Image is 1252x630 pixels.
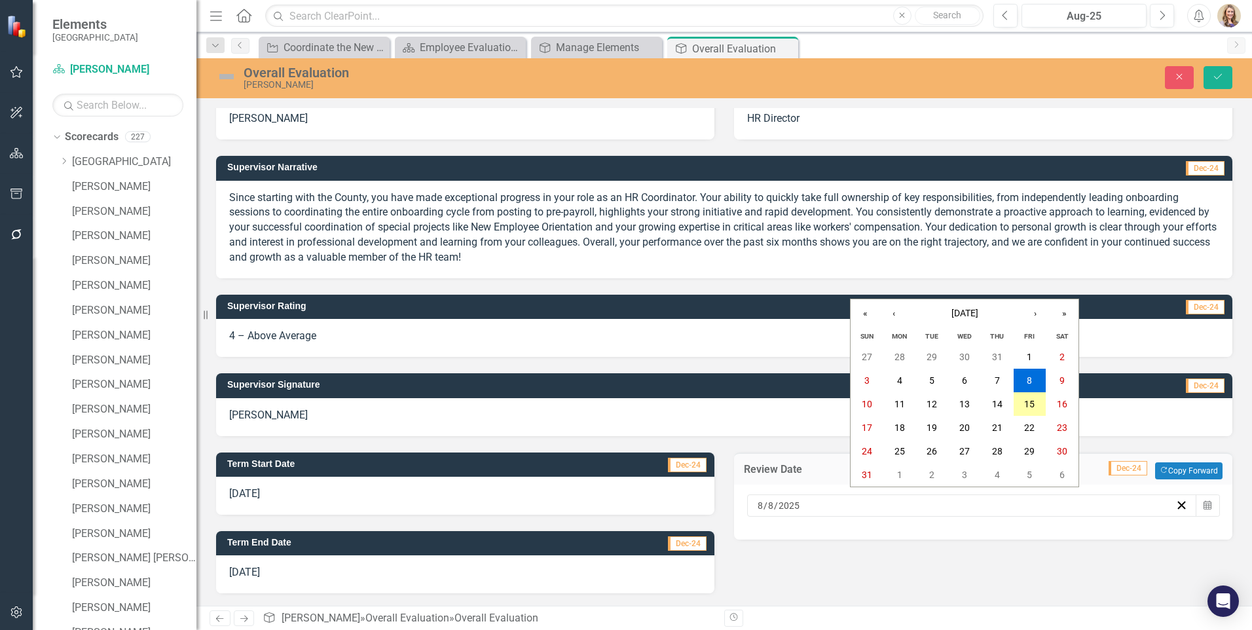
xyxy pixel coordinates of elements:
[981,416,1014,439] button: August 21, 2025
[1046,392,1078,416] button: August 16, 2025
[915,463,948,487] button: September 2, 2025
[72,353,196,368] a: [PERSON_NAME]
[862,352,872,362] abbr: July 27, 2025
[992,422,1003,433] abbr: August 21, 2025
[72,229,196,244] a: [PERSON_NAME]
[1046,439,1078,463] button: August 30, 2025
[915,392,948,416] button: August 12, 2025
[1014,416,1046,439] button: August 22, 2025
[883,345,916,369] button: July 28, 2025
[284,39,386,56] div: Coordinate the New Employee Orientation Event
[927,352,937,362] abbr: July 29, 2025
[1109,461,1147,475] span: Dec-24
[908,299,1021,328] button: [DATE]
[1186,379,1224,393] span: Dec-24
[72,601,196,616] a: [PERSON_NAME]
[894,399,905,409] abbr: August 11, 2025
[668,458,707,472] span: Dec-24
[72,179,196,195] a: [PERSON_NAME]
[892,332,907,341] abbr: Monday
[948,345,981,369] button: July 30, 2025
[757,499,764,512] input: mm
[229,111,701,126] p: [PERSON_NAME]
[851,439,883,463] button: August 24, 2025
[1207,585,1239,617] div: Open Intercom Messenger
[420,39,523,56] div: Employee Evaluation Navigation
[948,416,981,439] button: August 20, 2025
[959,446,970,456] abbr: August 27, 2025
[1057,399,1067,409] abbr: August 16, 2025
[52,32,138,43] small: [GEOGRAPHIC_DATA]
[1057,422,1067,433] abbr: August 23, 2025
[992,399,1003,409] abbr: August 14, 2025
[1026,9,1142,24] div: Aug-25
[668,536,707,551] span: Dec-24
[995,470,1000,480] abbr: September 4, 2025
[883,439,916,463] button: August 25, 2025
[398,39,523,56] a: Employee Evaluation Navigation
[927,446,937,456] abbr: August 26, 2025
[52,62,183,77] a: [PERSON_NAME]
[915,369,948,392] button: August 5, 2025
[72,527,196,542] a: [PERSON_NAME]
[915,7,980,25] button: Search
[929,470,934,480] abbr: September 2, 2025
[894,422,905,433] abbr: August 18, 2025
[229,487,260,500] span: [DATE]
[915,439,948,463] button: August 26, 2025
[1155,462,1223,479] button: Copy Forward
[915,416,948,439] button: August 19, 2025
[851,463,883,487] button: August 31, 2025
[851,369,883,392] button: August 3, 2025
[72,402,196,417] a: [PERSON_NAME]
[229,408,1219,423] p: [PERSON_NAME]
[1024,399,1035,409] abbr: August 15, 2025
[72,253,196,269] a: [PERSON_NAME]
[72,477,196,492] a: [PERSON_NAME]
[851,416,883,439] button: August 17, 2025
[216,66,237,87] img: Not Defined
[1057,446,1067,456] abbr: August 30, 2025
[1024,332,1035,341] abbr: Friday
[52,94,183,117] input: Search Below...
[959,352,970,362] abbr: July 30, 2025
[229,191,1219,265] p: Since starting with the County, you have made exceptional progress in your role as an HR Coordina...
[6,14,30,38] img: ClearPoint Strategy
[1046,345,1078,369] button: August 2, 2025
[1050,299,1078,328] button: »
[995,375,1000,386] abbr: August 7, 2025
[862,470,872,480] abbr: August 31, 2025
[962,375,967,386] abbr: August 6, 2025
[883,416,916,439] button: August 18, 2025
[72,278,196,293] a: [PERSON_NAME]
[897,470,902,480] abbr: September 1, 2025
[1056,332,1069,341] abbr: Saturday
[992,352,1003,362] abbr: July 31, 2025
[851,392,883,416] button: August 10, 2025
[948,463,981,487] button: September 3, 2025
[1217,4,1241,28] button: Lauren Trautz
[1014,392,1046,416] button: August 15, 2025
[72,155,196,170] a: [GEOGRAPHIC_DATA]
[948,439,981,463] button: August 27, 2025
[72,328,196,343] a: [PERSON_NAME]
[981,345,1014,369] button: July 31, 2025
[1046,416,1078,439] button: August 23, 2025
[948,392,981,416] button: August 13, 2025
[72,377,196,392] a: [PERSON_NAME]
[1024,446,1035,456] abbr: August 29, 2025
[883,369,916,392] button: August 4, 2025
[72,502,196,517] a: [PERSON_NAME]
[1014,345,1046,369] button: August 1, 2025
[227,301,891,311] h3: Supervisor Rating
[1059,470,1065,480] abbr: September 6, 2025
[1022,4,1147,28] button: Aug-25
[72,204,196,219] a: [PERSON_NAME]
[1014,369,1046,392] button: August 8, 2025
[778,499,800,512] input: yyyy
[897,375,902,386] abbr: August 4, 2025
[927,399,937,409] abbr: August 12, 2025
[556,39,659,56] div: Manage Elements
[454,612,538,624] div: Overall Evaluation
[227,538,523,547] h3: Term End Date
